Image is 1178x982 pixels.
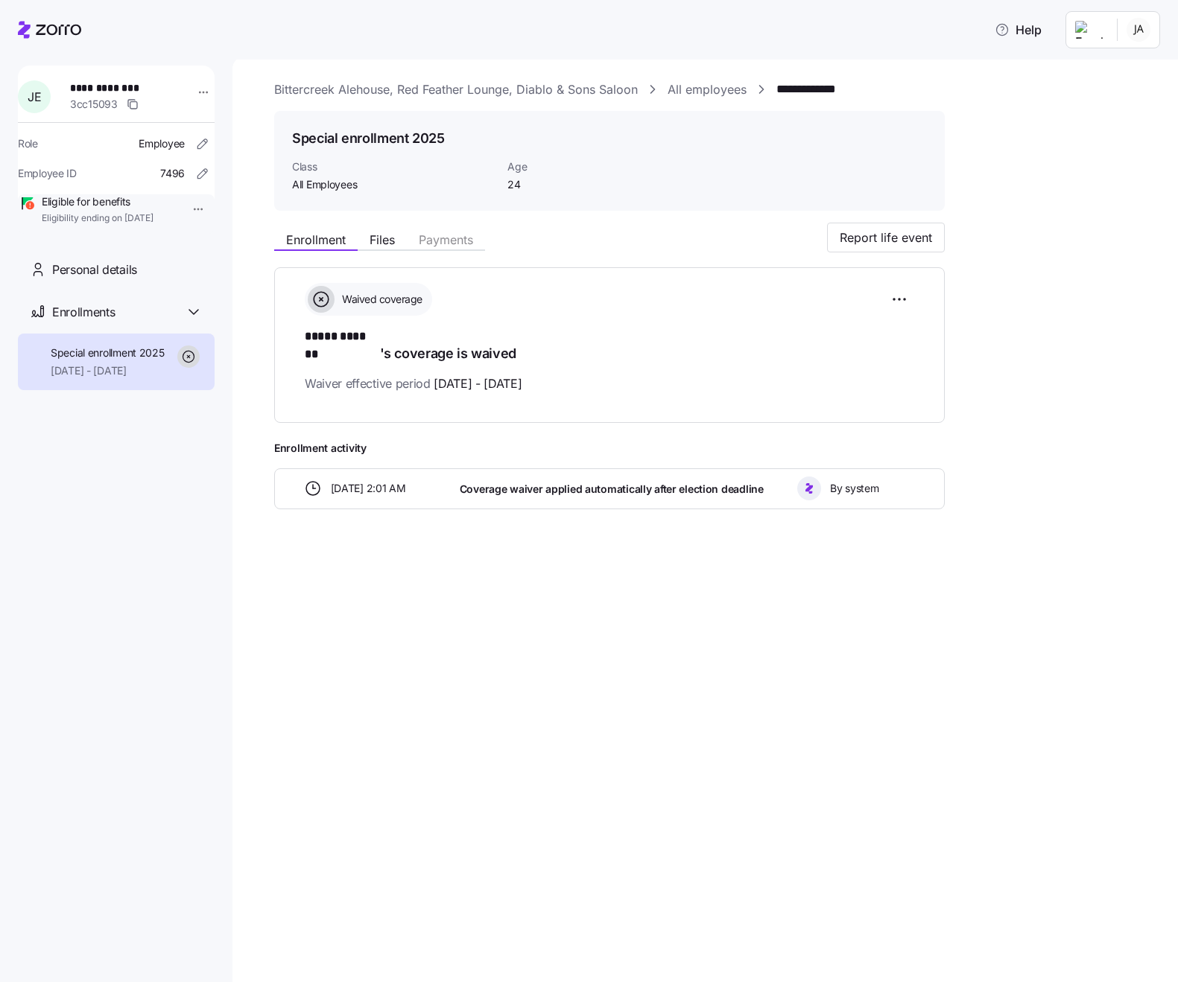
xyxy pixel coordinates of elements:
span: Employee [139,136,185,151]
span: Special enrollment 2025 [51,345,165,360]
img: Employer logo [1075,21,1105,39]
span: Eligible for benefits [42,194,153,209]
span: Waived coverage [338,292,422,307]
span: [DATE] - [DATE] [51,363,165,378]
span: By system [830,481,878,496]
span: Enrollment [286,234,346,246]
span: Role [18,136,38,151]
img: c4d3d487c9e10b8cc10e084df370a1a2 [1127,18,1150,42]
span: Employee ID [18,166,77,181]
span: 7496 [160,166,185,181]
span: J E [28,91,41,103]
span: 24 [507,177,657,192]
span: Age [507,159,657,174]
span: Help [995,21,1042,39]
a: Bittercreek Alehouse, Red Feather Lounge, Diablo & Sons Saloon [274,80,638,99]
span: [DATE] - [DATE] [434,374,522,393]
button: Help [983,15,1054,45]
span: 3cc15093 [70,97,118,112]
span: Report life event [840,229,932,246]
span: Eligibility ending on [DATE] [42,212,153,225]
span: Enrollments [52,303,115,322]
span: All Employees [292,177,495,192]
button: Report life event [827,223,945,252]
span: [DATE] 2:01 AM [331,481,406,496]
h1: Special enrollment 2025 [292,129,445,147]
h1: 's coverage is waived [305,328,914,363]
a: All employees [668,80,747,99]
span: Personal details [52,261,137,279]
span: Payments [419,234,473,246]
span: Waiver effective period [305,374,522,393]
span: Files [370,234,395,246]
span: Enrollment activity [274,441,945,456]
span: Class [292,159,495,174]
span: Coverage waiver applied automatically after election deadline [460,482,764,497]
